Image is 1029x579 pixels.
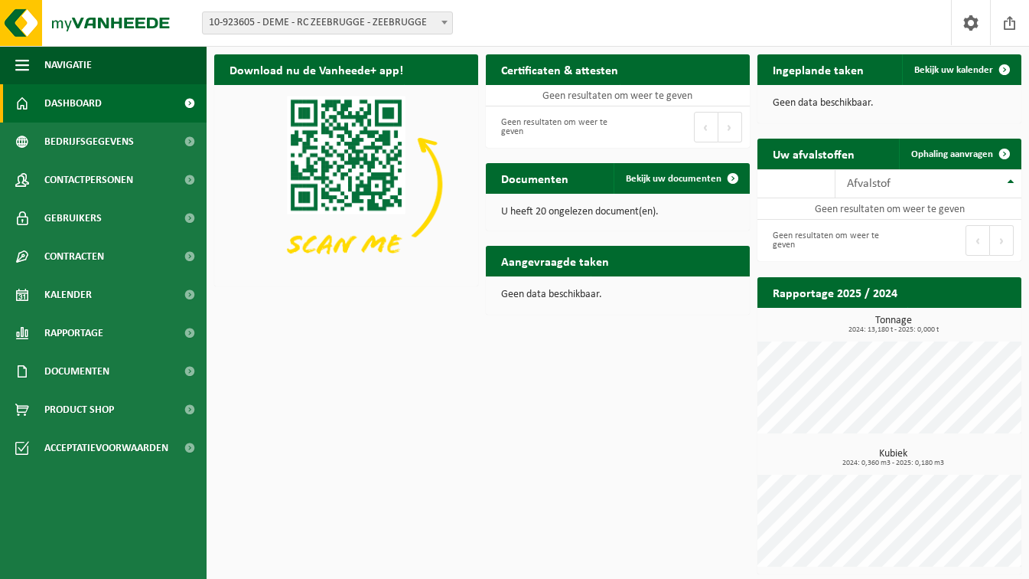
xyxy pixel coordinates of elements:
[501,289,734,300] p: Geen data beschikbaar.
[486,54,633,84] h2: Certificaten & attesten
[990,225,1014,256] button: Next
[757,54,879,84] h2: Ingeplande taken
[966,225,990,256] button: Previous
[44,46,92,84] span: Navigatie
[203,12,452,34] span: 10-923605 - DEME - RC ZEEBRUGGE - ZEEBRUGGE
[44,199,102,237] span: Gebruikers
[44,84,102,123] span: Dashboard
[44,276,92,314] span: Kalender
[902,54,1020,85] a: Bekijk uw kalender
[614,163,748,194] a: Bekijk uw documenten
[765,449,1021,467] h3: Kubiek
[899,139,1020,169] a: Ophaling aanvragen
[214,85,478,283] img: Download de VHEPlus App
[202,11,453,34] span: 10-923605 - DEME - RC ZEEBRUGGE - ZEEBRUGGE
[44,391,114,429] span: Product Shop
[626,174,721,184] span: Bekijk uw documenten
[765,316,1021,334] h3: Tonnage
[44,123,134,161] span: Bedrijfsgegevens
[765,326,1021,334] span: 2024: 13,180 t - 2025: 0,000 t
[486,246,624,276] h2: Aangevraagde taken
[757,139,870,168] h2: Uw afvalstoffen
[847,178,891,190] span: Afvalstof
[486,163,584,193] h2: Documenten
[44,352,109,391] span: Documenten
[765,224,882,257] div: Geen resultaten om weer te geven
[911,149,993,159] span: Ophaling aanvragen
[44,429,168,467] span: Acceptatievoorwaarden
[718,112,742,142] button: Next
[757,277,913,307] h2: Rapportage 2025 / 2024
[914,65,993,75] span: Bekijk uw kalender
[765,460,1021,467] span: 2024: 0,360 m3 - 2025: 0,180 m3
[44,237,104,276] span: Contracten
[493,110,611,144] div: Geen resultaten om weer te geven
[501,207,734,218] p: U heeft 20 ongelezen document(en).
[486,85,750,106] td: Geen resultaten om weer te geven
[44,161,133,199] span: Contactpersonen
[214,54,418,84] h2: Download nu de Vanheede+ app!
[907,307,1020,338] a: Bekijk rapportage
[757,198,1021,220] td: Geen resultaten om weer te geven
[44,314,103,352] span: Rapportage
[694,112,718,142] button: Previous
[773,98,1006,109] p: Geen data beschikbaar.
